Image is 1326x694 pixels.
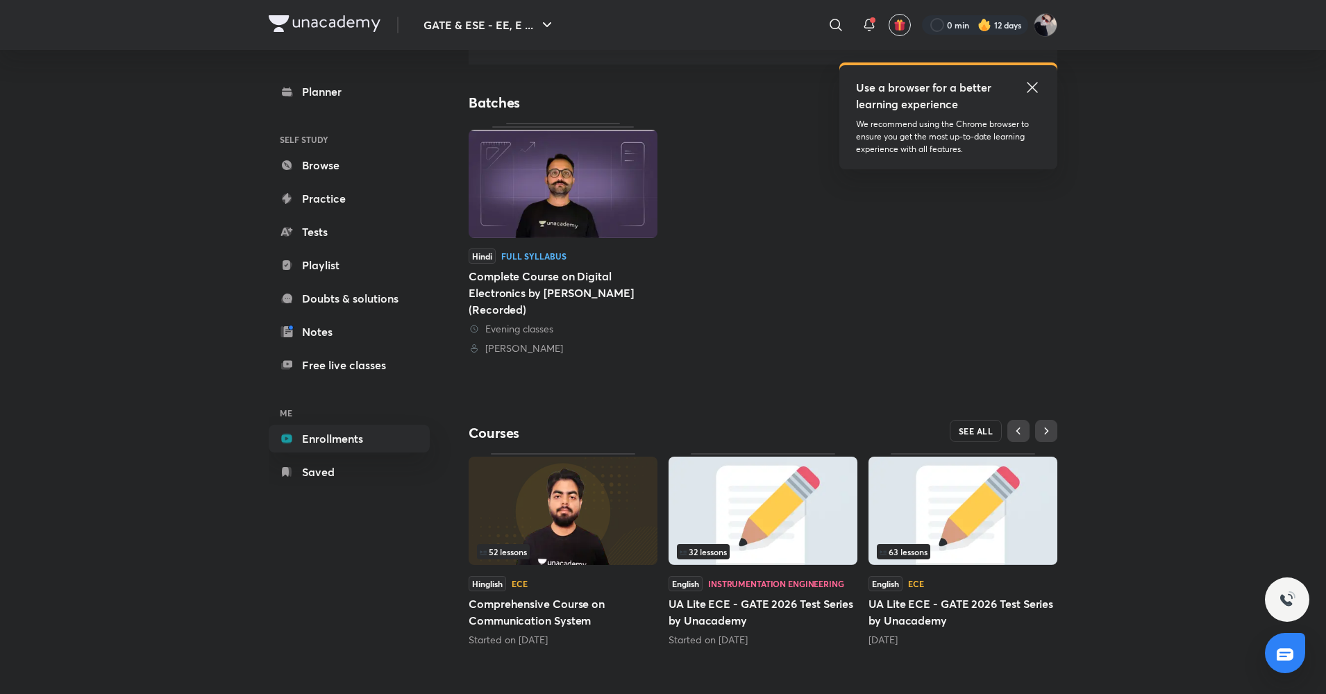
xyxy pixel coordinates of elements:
[469,633,657,647] div: Started on Sept 13
[868,576,903,591] span: English
[477,544,649,559] div: infosection
[868,453,1057,646] div: UA Lite ECE - GATE 2026 Test Series by Unacademy
[469,248,496,264] span: Hindi
[1279,591,1295,608] img: ttu
[269,401,430,425] h6: ME
[269,78,430,105] a: Planner
[669,453,857,646] div: UA Lite ECE - GATE 2026 Test Series by Unacademy
[977,18,991,32] img: streak
[269,318,430,346] a: Notes
[708,579,844,588] div: Instrumentation Engineering
[269,15,380,32] img: Company Logo
[669,633,857,647] div: Started on Aug 2
[269,458,430,486] a: Saved
[669,595,857,629] h5: UA Lite ECE - GATE 2026 Test Series by Unacademy
[269,15,380,35] a: Company Logo
[269,128,430,151] h6: SELF STUDY
[669,576,703,591] span: English
[469,576,506,591] span: Hinglish
[469,457,657,565] img: Thumbnail
[877,544,1049,559] div: infosection
[469,130,657,238] img: Thumbnail
[469,123,657,355] a: ThumbnailHindiFull SyllabusComplete Course on Digital Electronics by [PERSON_NAME] (Recorded) Eve...
[469,453,657,646] div: Comprehensive Course on Communication System
[1034,13,1057,37] img: Ashutosh Tripathi
[269,185,430,212] a: Practice
[856,79,994,112] h5: Use a browser for a better learning experience
[480,548,527,556] span: 52 lessons
[893,19,906,31] img: avatar
[269,218,430,246] a: Tests
[877,544,1049,559] div: infocontainer
[677,544,849,559] div: left
[908,579,924,588] div: ECE
[469,595,657,629] h5: Comprehensive Course on Communication System
[469,322,657,336] div: Evening classes
[469,424,763,442] h4: Courses
[477,544,649,559] div: infocontainer
[269,285,430,312] a: Doubts & solutions
[469,341,657,355] div: Siddharth Sabharwal
[868,595,1057,629] h5: UA Lite ECE - GATE 2026 Test Series by Unacademy
[889,14,911,36] button: avatar
[880,548,928,556] span: 63 lessons
[868,457,1057,565] img: Thumbnail
[477,544,649,559] div: left
[415,11,564,39] button: GATE & ESE - EE, E ...
[269,251,430,279] a: Playlist
[512,579,528,588] div: ECE
[677,544,849,559] div: infocontainer
[469,268,657,318] div: Complete Course on Digital Electronics by [PERSON_NAME] (Recorded)
[269,151,430,179] a: Browse
[269,425,430,452] a: Enrollments
[868,633,1057,647] div: 1 day ago
[677,544,849,559] div: infosection
[469,94,763,112] h4: Batches
[856,118,1041,155] p: We recommend using the Chrome browser to ensure you get the most up-to-date learning experience w...
[877,544,1049,559] div: left
[950,420,1002,442] button: SEE ALL
[269,351,430,379] a: Free live classes
[501,252,567,260] div: Full Syllabus
[669,457,857,565] img: Thumbnail
[959,426,993,436] span: SEE ALL
[680,548,727,556] span: 32 lessons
